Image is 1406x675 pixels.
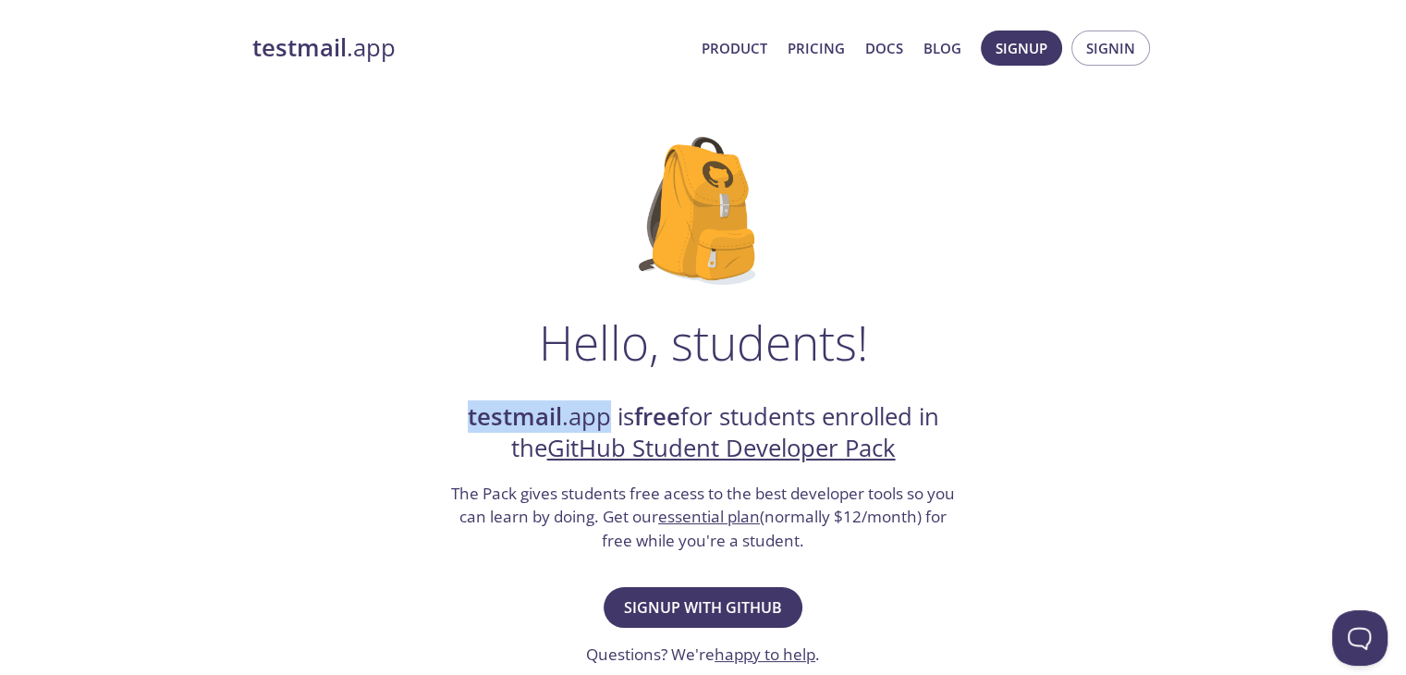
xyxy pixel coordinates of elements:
a: essential plan [658,506,760,527]
a: Pricing [788,36,845,60]
span: Signup with GitHub [624,595,782,620]
button: Signin [1071,31,1150,66]
button: Signup [981,31,1062,66]
strong: testmail [468,400,562,433]
a: happy to help [715,644,815,665]
img: github-student-backpack.png [639,137,767,285]
a: testmail.app [252,32,687,64]
a: Blog [923,36,961,60]
button: Signup with GitHub [604,587,802,628]
span: Signup [996,36,1047,60]
h1: Hello, students! [539,314,868,370]
iframe: Help Scout Beacon - Open [1332,610,1388,666]
strong: free [634,400,680,433]
a: Product [702,36,767,60]
h3: Questions? We're . [586,643,820,667]
span: Signin [1086,36,1135,60]
a: GitHub Student Developer Pack [547,432,896,464]
h3: The Pack gives students free acess to the best developer tools so you can learn by doing. Get our... [449,482,958,553]
a: Docs [865,36,903,60]
strong: testmail [252,31,347,64]
h2: .app is for students enrolled in the [449,401,958,465]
